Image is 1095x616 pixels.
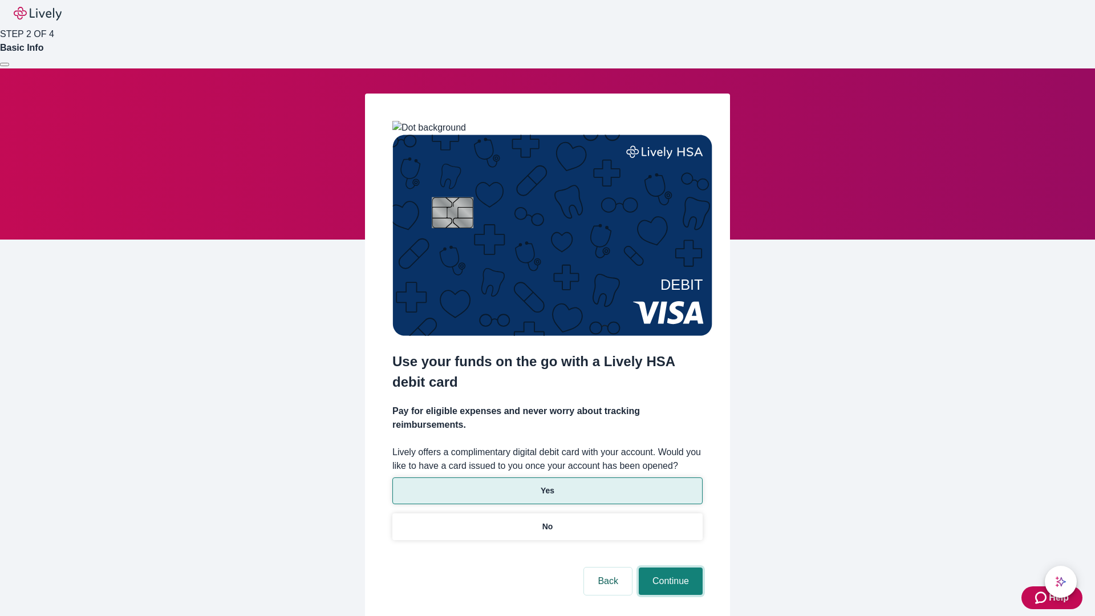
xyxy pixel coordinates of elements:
[1045,566,1077,598] button: chat
[542,521,553,533] p: No
[1055,576,1066,587] svg: Lively AI Assistant
[1021,586,1082,609] button: Zendesk support iconHelp
[639,568,703,595] button: Continue
[392,135,712,336] img: Debit card
[584,568,632,595] button: Back
[392,513,703,540] button: No
[392,404,703,432] h4: Pay for eligible expenses and never worry about tracking reimbursements.
[14,7,62,21] img: Lively
[392,351,703,392] h2: Use your funds on the go with a Lively HSA debit card
[1035,591,1049,605] svg: Zendesk support icon
[541,485,554,497] p: Yes
[392,445,703,473] label: Lively offers a complimentary digital debit card with your account. Would you like to have a card...
[392,477,703,504] button: Yes
[392,121,466,135] img: Dot background
[1049,591,1069,605] span: Help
